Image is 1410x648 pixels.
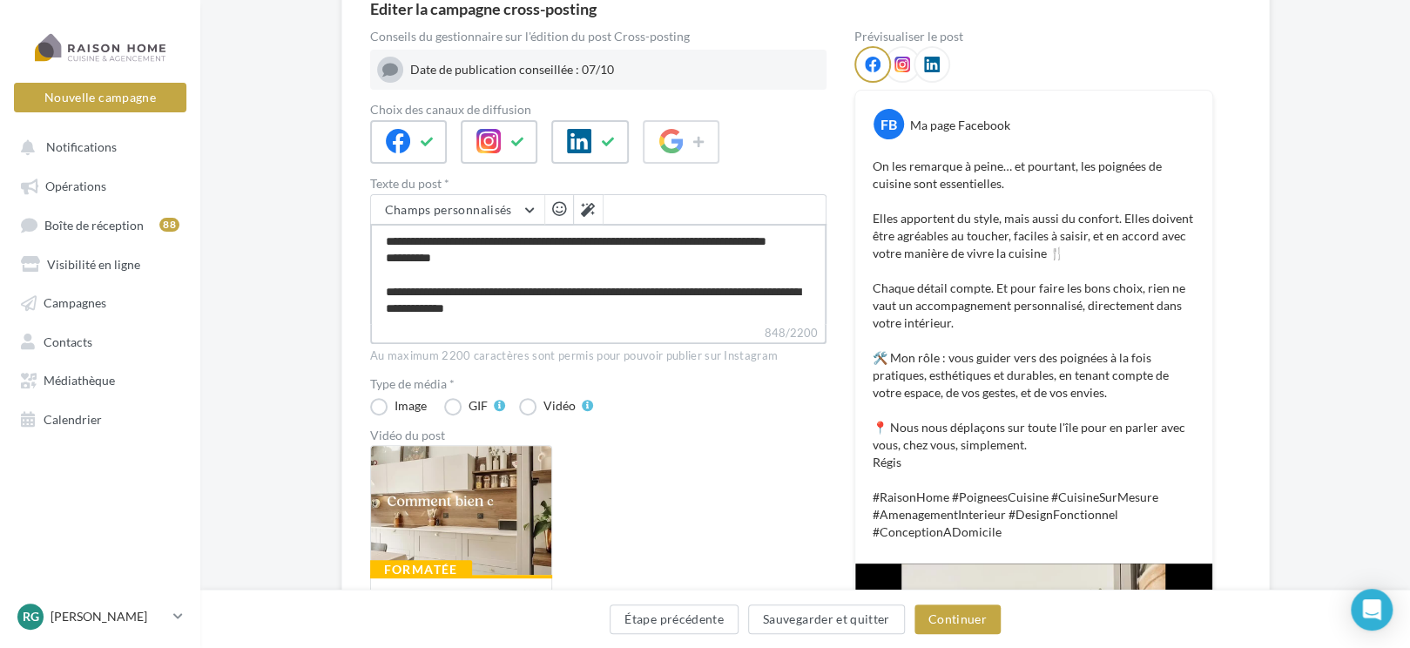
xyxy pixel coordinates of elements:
p: [PERSON_NAME] [51,608,166,625]
label: Choix des canaux de diffusion [370,104,826,116]
div: Ma page Facebook [910,117,1010,134]
div: Date de publication conseillée : 07/10 [410,61,820,78]
a: Calendrier [10,402,190,434]
div: FB [874,109,904,139]
a: Opérations [10,169,190,200]
div: Au maximum 2200 caractères sont permis pour pouvoir publier sur Instagram [370,348,826,364]
a: Contacts [10,325,190,356]
a: Boîte de réception88 [10,208,190,240]
div: Réel comment bien choisir ses poign... [385,587,490,643]
div: Vidéo du post [370,429,826,442]
div: Conseils du gestionnaire sur l'édition du post Cross-posting [370,30,826,43]
div: GIF [469,400,488,412]
div: Editer la campagne cross-posting [370,1,597,17]
div: 88 [159,218,179,232]
a: Rg [PERSON_NAME] [14,600,186,633]
label: Texte du post * [370,178,826,190]
span: Médiathèque [44,373,115,388]
span: Rg [23,608,39,625]
div: Image [395,400,427,412]
button: Continuer [914,604,1001,634]
button: Nouvelle campagne [14,83,186,112]
span: Calendrier [44,411,102,426]
p: On les remarque à peine… et pourtant, les poignées de cuisine sont essentielles. Elles apportent ... [873,158,1195,541]
div: Open Intercom Messenger [1351,589,1393,631]
a: Médiathèque [10,363,190,395]
button: Champs personnalisés [371,195,544,225]
a: Campagnes [10,286,190,317]
button: Étape précédente [610,604,739,634]
span: Opérations [45,179,106,193]
span: Boîte de réception [44,217,144,232]
label: Type de média * [370,378,826,390]
div: Vidéo [543,400,576,412]
button: Notifications [10,131,183,162]
span: Contacts [44,334,92,348]
span: Visibilité en ligne [47,256,140,271]
label: 848/2200 [370,324,826,344]
div: Prévisualiser le post [854,30,1213,43]
span: Campagnes [44,295,106,310]
div: Formatée [370,560,472,579]
span: Champs personnalisés [385,202,512,217]
span: Notifications [46,139,117,154]
a: Visibilité en ligne [10,247,190,279]
button: Sauvegarder et quitter [748,604,905,634]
